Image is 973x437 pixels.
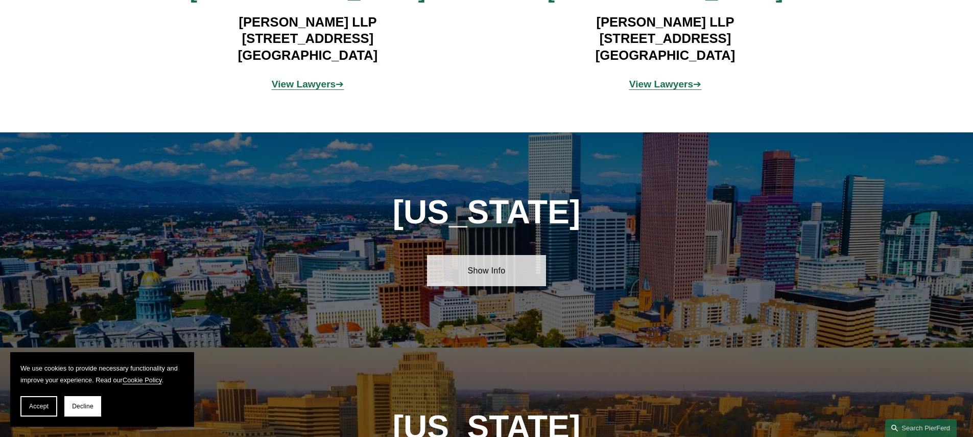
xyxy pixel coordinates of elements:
[516,14,814,63] h4: [PERSON_NAME] LLP [STREET_ADDRESS] [GEOGRAPHIC_DATA]
[629,79,694,89] strong: View Lawyers
[338,194,635,231] h1: [US_STATE]
[885,419,957,437] a: Search this site
[272,79,344,89] span: ➔
[272,79,336,89] strong: View Lawyers
[629,79,702,89] a: View Lawyers➔
[72,403,93,410] span: Decline
[20,396,57,417] button: Accept
[272,79,344,89] a: View Lawyers➔
[629,79,702,89] span: ➔
[159,14,457,63] h4: [PERSON_NAME] LLP [STREET_ADDRESS] [GEOGRAPHIC_DATA]
[427,255,546,286] a: Show Info
[123,376,162,384] a: Cookie Policy
[20,362,184,386] p: We use cookies to provide necessary functionality and improve your experience. Read our .
[29,403,49,410] span: Accept
[10,352,194,427] section: Cookie banner
[64,396,101,417] button: Decline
